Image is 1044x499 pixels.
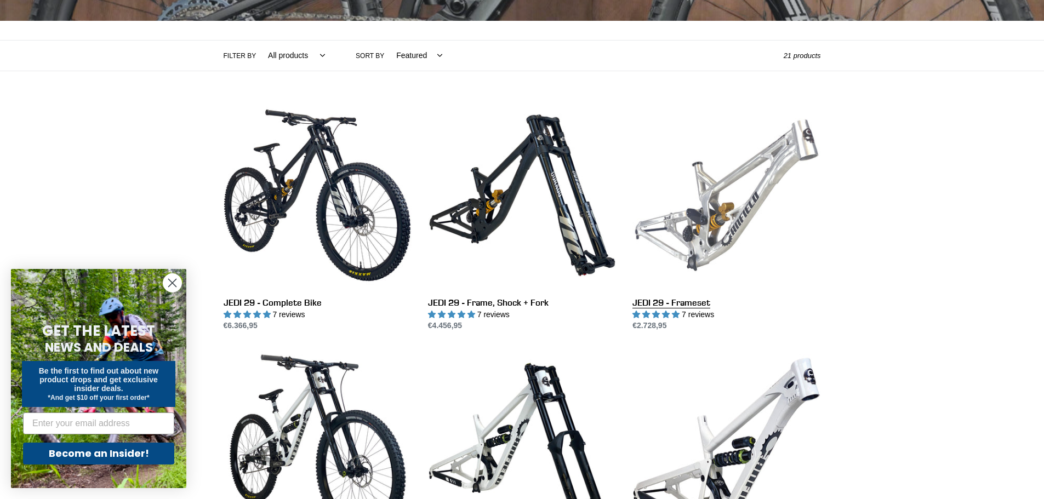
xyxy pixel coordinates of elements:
[224,51,256,61] label: Filter by
[39,366,159,393] span: Be the first to find out about new product drops and get exclusive insider deals.
[48,394,149,402] span: *And get $10 off your first order*
[163,273,182,292] button: Close dialog
[784,51,821,60] span: 21 products
[45,339,153,356] span: NEWS AND DEALS
[23,412,174,434] input: Enter your email address
[42,321,155,341] span: GET THE LATEST
[356,51,384,61] label: Sort by
[23,443,174,464] button: Become an Insider!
